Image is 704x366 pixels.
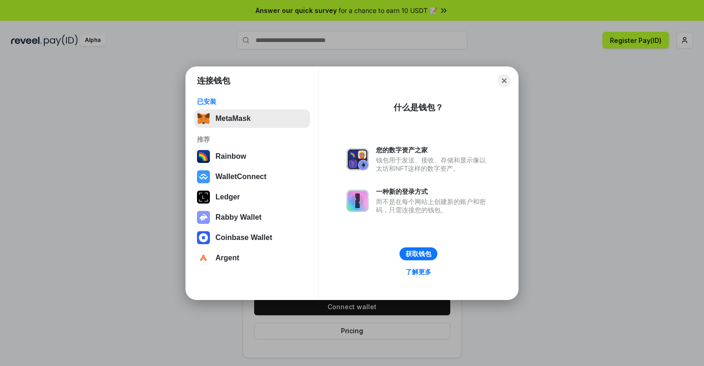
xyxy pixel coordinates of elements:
img: svg+xml,%3Csvg%20width%3D%2228%22%20height%3D%2228%22%20viewBox%3D%220%200%2028%2028%22%20fill%3D... [197,231,210,244]
div: Ledger [215,193,240,201]
button: Rabby Wallet [194,208,310,227]
div: 已安装 [197,97,307,106]
button: Coinbase Wallet [194,228,310,247]
button: Close [498,74,511,87]
button: 获取钱包 [400,247,437,260]
div: MetaMask [215,114,251,123]
div: 钱包用于发送、接收、存储和显示像以太坊和NFT这样的数字资产。 [376,156,490,173]
div: 推荐 [197,135,307,144]
div: 了解更多 [406,268,431,276]
div: 获取钱包 [406,250,431,258]
div: Rabby Wallet [215,213,262,222]
img: svg+xml,%3Csvg%20xmlns%3D%22http%3A%2F%2Fwww.w3.org%2F2000%2Fsvg%22%20fill%3D%22none%22%20viewBox... [346,148,369,170]
div: Rainbow [215,152,246,161]
img: svg+xml,%3Csvg%20width%3D%2228%22%20height%3D%2228%22%20viewBox%3D%220%200%2028%2028%22%20fill%3D... [197,252,210,264]
button: WalletConnect [194,168,310,186]
div: 什么是钱包？ [394,102,443,113]
a: 了解更多 [400,266,437,278]
div: 而不是在每个网站上创建新的账户和密码，只需连接您的钱包。 [376,198,490,214]
img: svg+xml,%3Csvg%20width%3D%22120%22%20height%3D%22120%22%20viewBox%3D%220%200%20120%20120%22%20fil... [197,150,210,163]
div: 您的数字资产之家 [376,146,490,154]
img: svg+xml,%3Csvg%20width%3D%2228%22%20height%3D%2228%22%20viewBox%3D%220%200%2028%2028%22%20fill%3D... [197,170,210,183]
div: 一种新的登录方式 [376,187,490,196]
img: svg+xml,%3Csvg%20fill%3D%22none%22%20height%3D%2233%22%20viewBox%3D%220%200%2035%2033%22%20width%... [197,112,210,125]
div: Argent [215,254,239,262]
img: svg+xml,%3Csvg%20xmlns%3D%22http%3A%2F%2Fwww.w3.org%2F2000%2Fsvg%22%20width%3D%2228%22%20height%3... [197,191,210,204]
img: svg+xml,%3Csvg%20xmlns%3D%22http%3A%2F%2Fwww.w3.org%2F2000%2Fsvg%22%20fill%3D%22none%22%20viewBox... [197,211,210,224]
button: Ledger [194,188,310,206]
button: MetaMask [194,109,310,128]
button: Rainbow [194,147,310,166]
img: svg+xml,%3Csvg%20xmlns%3D%22http%3A%2F%2Fwww.w3.org%2F2000%2Fsvg%22%20fill%3D%22none%22%20viewBox... [346,190,369,212]
h1: 连接钱包 [197,75,230,86]
button: Argent [194,249,310,267]
div: WalletConnect [215,173,267,181]
div: Coinbase Wallet [215,234,272,242]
